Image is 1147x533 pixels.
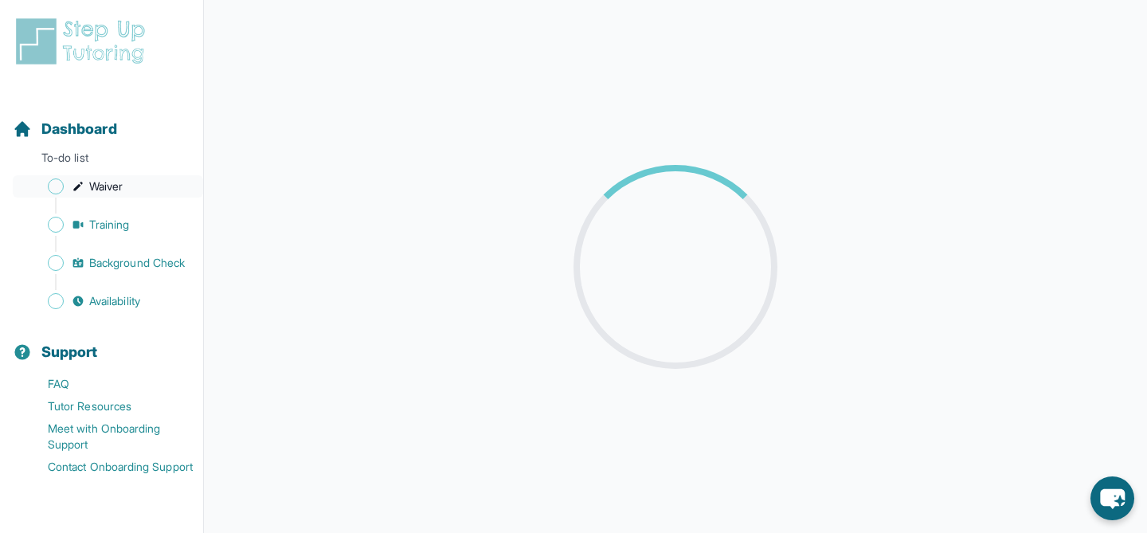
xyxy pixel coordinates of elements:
span: Training [89,217,130,233]
button: Support [6,315,197,370]
span: Dashboard [41,118,117,140]
a: Availability [13,290,203,312]
span: Availability [89,293,140,309]
a: Contact Onboarding Support [13,456,203,478]
a: Training [13,214,203,236]
img: logo [13,16,155,67]
a: Tutor Resources [13,395,203,417]
button: Dashboard [6,92,197,147]
a: Dashboard [13,118,117,140]
span: Support [41,341,98,363]
a: Background Check [13,252,203,274]
span: Waiver [89,178,123,194]
p: To-do list [6,150,197,172]
span: Background Check [89,255,185,271]
a: FAQ [13,373,203,395]
button: chat-button [1090,476,1134,520]
a: Waiver [13,175,203,198]
a: Meet with Onboarding Support [13,417,203,456]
